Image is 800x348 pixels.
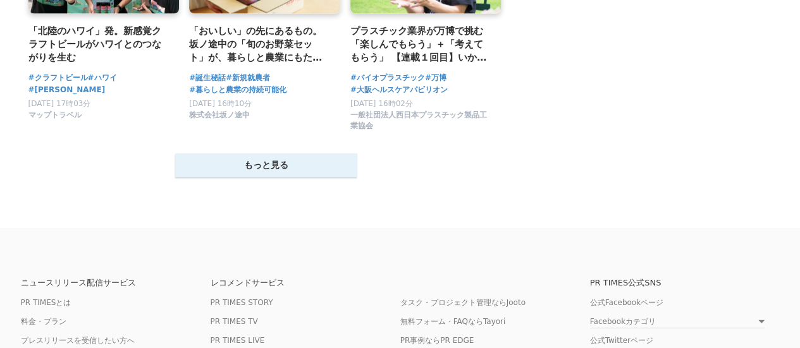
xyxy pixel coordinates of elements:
[211,298,273,307] a: PR TIMES STORY
[28,72,88,84] a: #クラフトビール
[28,84,106,96] a: #[PERSON_NAME]
[350,84,448,96] a: #大阪ヘルスケアパビリオン
[88,72,117,84] a: #ハワイ
[211,317,258,326] a: PR TIMES TV
[350,24,491,65] a: プラスチック業界が万博で挑む 「楽しんでもらう」＋「考えてもらう」 【連載１回目】いかにしてプラスチックの利便性を享受しながら環境負荷をなくしていくか？
[350,72,425,84] a: #バイオプラスチック
[189,114,250,123] a: 株式会社坂ノ途中
[189,110,250,121] span: 株式会社坂ノ途中
[189,84,286,96] a: #暮らしと農業の持続可能化
[189,24,330,65] a: 「おいしい」の先にあるもの。坂ノ途中の「旬のお野菜セット」が、暮らしと農業にもたらす豊かな循環
[400,317,506,326] a: 無料フォーム・FAQならTayori
[425,72,446,84] a: #万博
[28,110,82,121] span: マップトラベル
[21,317,66,326] a: 料金・プラン
[189,99,252,108] span: [DATE] 16時10分
[400,298,526,307] a: タスク・プロジェクト管理ならJooto
[175,153,357,177] button: もっと見る
[211,336,265,345] a: PR TIMES LIVE
[189,72,226,84] a: #誕生秘話
[350,110,491,131] span: 一般社団法人西日本プラスチック製品工業協会
[590,298,663,307] a: 公式Facebookページ
[590,279,780,287] p: PR TIMES公式SNS
[28,24,169,65] a: 「北陸のハワイ」発。新感覚クラフトビールがハワイとのつながりを生む
[211,279,400,287] p: レコメンドサービス
[350,124,491,133] a: 一般社団法人西日本プラスチック製品工業協会
[400,336,474,345] a: PR事例ならPR EDGE
[21,298,71,307] a: PR TIMESとは
[28,114,82,123] a: マップトラベル
[21,279,211,287] p: ニュースリリース配信サービス
[590,336,653,345] a: 公式Twitterページ
[21,336,135,345] a: プレスリリースを受信したい方へ
[226,72,270,84] a: #新規就農者
[28,99,91,108] span: [DATE] 17時03分
[590,318,765,328] a: Facebookカテゴリ
[350,99,413,108] span: [DATE] 16時02分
